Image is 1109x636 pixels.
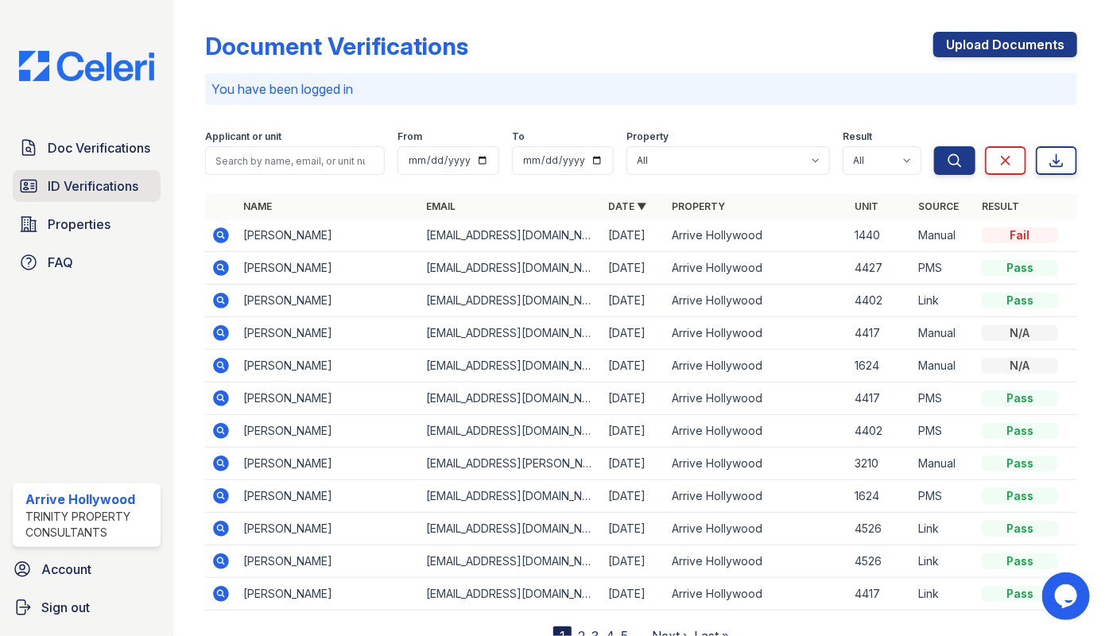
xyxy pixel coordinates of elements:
td: Arrive Hollywood [666,252,849,285]
td: [EMAIL_ADDRESS][DOMAIN_NAME] [420,252,603,285]
td: [PERSON_NAME] [237,382,420,415]
td: [PERSON_NAME] [237,317,420,350]
td: PMS [912,480,975,513]
td: Arrive Hollywood [666,448,849,480]
td: PMS [912,252,975,285]
a: FAQ [13,246,161,278]
label: Result [843,130,872,143]
td: [DATE] [603,513,666,545]
td: [EMAIL_ADDRESS][DOMAIN_NAME] [420,285,603,317]
img: CE_Logo_Blue-a8612792a0a2168367f1c8372b55b34899dd931a85d93a1a3d3e32e68fde9ad4.png [6,51,167,81]
a: Doc Verifications [13,132,161,164]
label: To [512,130,525,143]
td: [EMAIL_ADDRESS][DOMAIN_NAME] [420,382,603,415]
a: ID Verifications [13,170,161,202]
td: Arrive Hollywood [666,578,849,611]
td: Arrive Hollywood [666,350,849,382]
a: Source [918,200,959,212]
td: [DATE] [603,382,666,415]
td: 4402 [848,415,912,448]
td: Arrive Hollywood [666,219,849,252]
td: [EMAIL_ADDRESS][DOMAIN_NAME] [420,317,603,350]
div: Trinity Property Consultants [25,509,154,541]
td: Link [912,578,975,611]
span: Doc Verifications [48,138,150,157]
td: [DATE] [603,252,666,285]
a: Properties [13,208,161,240]
td: Manual [912,317,975,350]
td: [EMAIL_ADDRESS][DOMAIN_NAME] [420,415,603,448]
a: Upload Documents [933,32,1077,57]
td: 3210 [848,448,912,480]
span: Properties [48,215,111,234]
td: Manual [912,448,975,480]
td: [PERSON_NAME] [237,448,420,480]
td: Arrive Hollywood [666,415,849,448]
div: Pass [982,390,1058,406]
div: Pass [982,260,1058,276]
a: Name [243,200,272,212]
div: Pass [982,293,1058,308]
td: Arrive Hollywood [666,317,849,350]
td: Link [912,285,975,317]
span: FAQ [48,253,73,272]
a: Result [982,200,1019,212]
span: Sign out [41,598,90,617]
td: PMS [912,382,975,415]
a: Email [426,200,456,212]
label: Property [626,130,669,143]
td: [EMAIL_ADDRESS][PERSON_NAME][DOMAIN_NAME] [420,448,603,480]
div: Arrive Hollywood [25,490,154,509]
span: ID Verifications [48,176,138,196]
td: 4417 [848,317,912,350]
div: N/A [982,325,1058,341]
td: [PERSON_NAME] [237,285,420,317]
div: Pass [982,553,1058,569]
td: [DATE] [603,350,666,382]
td: [PERSON_NAME] [237,578,420,611]
a: Unit [855,200,878,212]
span: Account [41,560,91,579]
div: Document Verifications [205,32,468,60]
td: Arrive Hollywood [666,513,849,545]
td: [PERSON_NAME] [237,350,420,382]
td: [PERSON_NAME] [237,513,420,545]
td: Arrive Hollywood [666,545,849,578]
td: Arrive Hollywood [666,382,849,415]
div: Pass [982,488,1058,504]
td: [DATE] [603,219,666,252]
div: N/A [982,358,1058,374]
div: Pass [982,456,1058,471]
div: Pass [982,586,1058,602]
td: 1624 [848,350,912,382]
td: [PERSON_NAME] [237,219,420,252]
td: 1624 [848,480,912,513]
td: [DATE] [603,285,666,317]
td: [DATE] [603,578,666,611]
td: Link [912,513,975,545]
a: Sign out [6,591,167,623]
label: Applicant or unit [205,130,281,143]
td: 1440 [848,219,912,252]
td: [PERSON_NAME] [237,545,420,578]
a: Account [6,553,167,585]
td: [DATE] [603,317,666,350]
label: From [397,130,422,143]
td: [EMAIL_ADDRESS][DOMAIN_NAME] [420,219,603,252]
a: Date ▼ [609,200,647,212]
td: [EMAIL_ADDRESS][DOMAIN_NAME] [420,545,603,578]
td: [EMAIL_ADDRESS][DOMAIN_NAME] [420,513,603,545]
td: 4526 [848,545,912,578]
td: 4402 [848,285,912,317]
td: PMS [912,415,975,448]
div: Pass [982,423,1058,439]
p: You have been logged in [211,79,1071,99]
td: 4526 [848,513,912,545]
a: Property [673,200,726,212]
div: Pass [982,521,1058,537]
td: [DATE] [603,480,666,513]
td: Arrive Hollywood [666,480,849,513]
td: 4417 [848,382,912,415]
td: [EMAIL_ADDRESS][DOMAIN_NAME] [420,578,603,611]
